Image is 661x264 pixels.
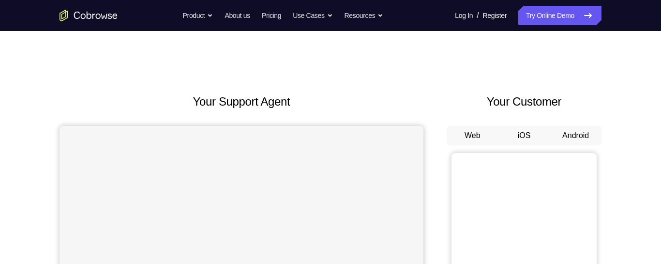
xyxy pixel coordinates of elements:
[262,6,281,25] a: Pricing
[518,6,601,25] a: Try Online Demo
[498,126,550,145] button: iOS
[183,6,213,25] button: Product
[293,6,332,25] button: Use Cases
[447,93,601,110] h2: Your Customer
[345,6,384,25] button: Resources
[60,93,423,110] h2: Your Support Agent
[225,6,250,25] a: About us
[60,10,118,21] a: Go to the home page
[455,6,473,25] a: Log In
[550,126,601,145] button: Android
[447,126,498,145] button: Web
[477,10,479,21] span: /
[483,6,507,25] a: Register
